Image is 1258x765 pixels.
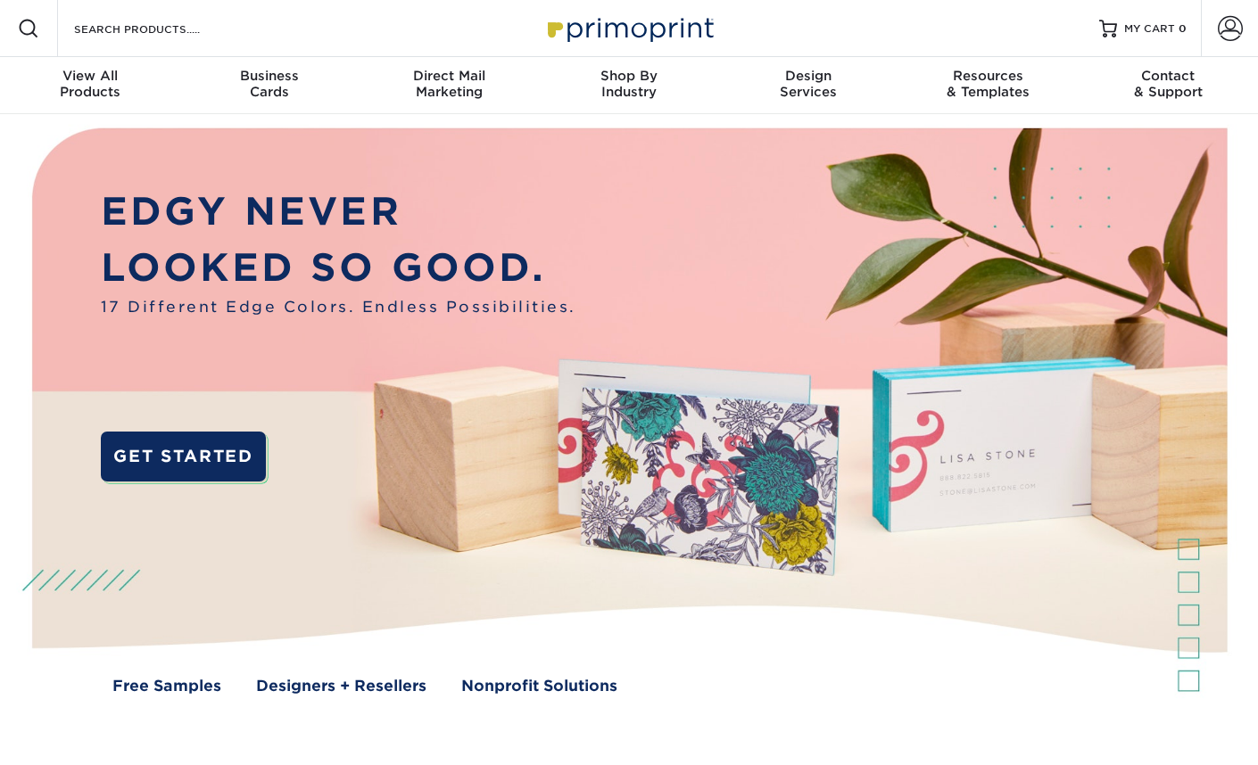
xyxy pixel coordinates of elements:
a: Nonprofit Solutions [461,675,617,697]
span: Shop By [539,68,718,84]
div: Industry [539,68,718,100]
span: Contact [1079,68,1258,84]
a: BusinessCards [179,57,359,114]
a: Resources& Templates [898,57,1078,114]
a: Designers + Resellers [256,675,426,697]
span: Business [179,68,359,84]
a: Free Samples [112,675,221,697]
span: Direct Mail [360,68,539,84]
a: Direct MailMarketing [360,57,539,114]
input: SEARCH PRODUCTS..... [72,18,246,39]
a: Shop ByIndustry [539,57,718,114]
span: Design [719,68,898,84]
div: Services [719,68,898,100]
div: & Support [1079,68,1258,100]
a: Contact& Support [1079,57,1258,114]
span: 0 [1179,22,1187,35]
div: & Templates [898,68,1078,100]
div: Cards [179,68,359,100]
p: EDGY NEVER [101,183,576,239]
img: Primoprint [540,9,718,47]
p: LOOKED SO GOOD. [101,239,576,295]
a: GET STARTED [101,432,266,481]
div: Marketing [360,68,539,100]
span: 17 Different Edge Colors. Endless Possibilities. [101,296,576,318]
a: DesignServices [719,57,898,114]
span: Resources [898,68,1078,84]
span: MY CART [1124,21,1175,37]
